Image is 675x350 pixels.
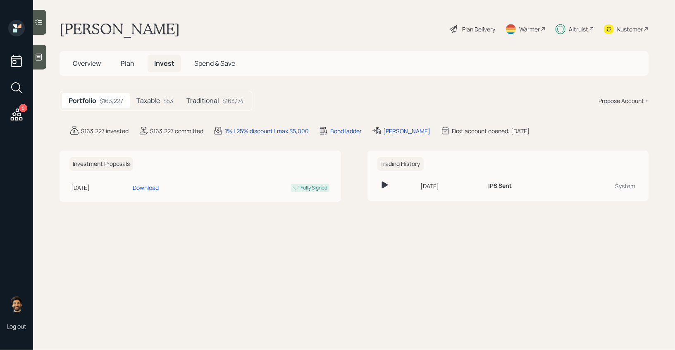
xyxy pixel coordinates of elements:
[150,127,203,135] div: $163,227 committed
[69,157,133,171] h6: Investment Proposals
[133,183,159,192] div: Download
[60,20,180,38] h1: [PERSON_NAME]
[420,182,482,190] div: [DATE]
[7,322,26,330] div: Log out
[71,183,129,192] div: [DATE]
[489,182,512,189] h6: IPS Sent
[519,25,540,34] div: Warmer
[73,59,101,68] span: Overview
[163,96,173,105] div: $53
[377,157,424,171] h6: Trading History
[599,96,649,105] div: Propose Account +
[154,59,174,68] span: Invest
[121,59,134,68] span: Plan
[186,97,219,105] h5: Traditional
[225,127,309,135] div: 1% | 25% discount | max $5,000
[383,127,430,135] div: [PERSON_NAME]
[570,182,635,190] div: System
[462,25,495,34] div: Plan Delivery
[452,127,530,135] div: First account opened: [DATE]
[222,96,243,105] div: $163,174
[100,96,123,105] div: $163,227
[136,97,160,105] h5: Taxable
[301,184,328,192] div: Fully Signed
[69,97,96,105] h5: Portfolio
[617,25,643,34] div: Kustomer
[330,127,362,135] div: Bond ladder
[8,296,25,312] img: eric-schwartz-headshot.png
[81,127,129,135] div: $163,227 invested
[19,104,27,112] div: 5
[569,25,588,34] div: Altruist
[194,59,235,68] span: Spend & Save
